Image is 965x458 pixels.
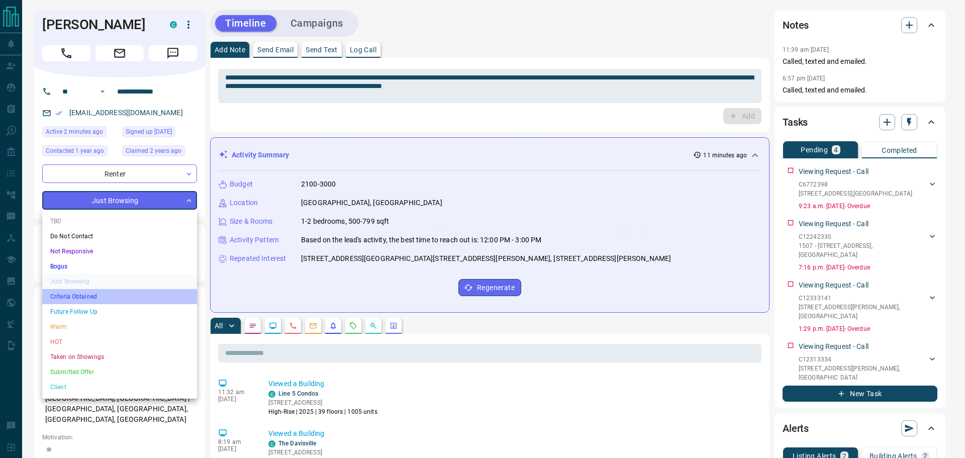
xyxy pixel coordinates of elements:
[42,289,197,304] li: Criteria Obtained
[42,364,197,380] li: Submitted Offer
[42,214,197,229] li: TBD
[42,304,197,319] li: Future Follow Up
[42,334,197,349] li: HOT
[42,319,197,334] li: Warm
[42,349,197,364] li: Taken on Showings
[42,229,197,244] li: Do Not Contact
[42,380,197,395] li: Client
[42,259,197,274] li: Bogus
[42,244,197,259] li: Not Responsive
